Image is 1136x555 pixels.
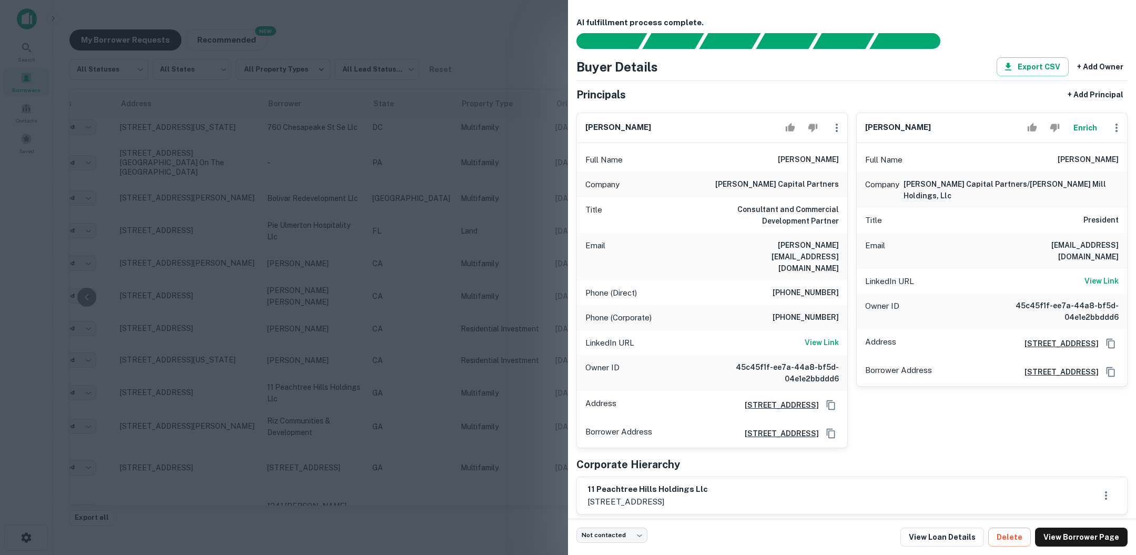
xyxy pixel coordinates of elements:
h6: [EMAIL_ADDRESS][DOMAIN_NAME] [992,239,1119,263]
p: LinkedIn URL [865,275,914,288]
h6: [PERSON_NAME] capital partners [715,178,839,191]
div: Principals found, AI now looking for contact information... [756,33,817,49]
iframe: Chat Widget [1083,437,1136,488]
p: Address [865,336,896,351]
h6: [PERSON_NAME] [585,122,651,134]
button: + Add Owner [1073,57,1128,76]
p: Title [865,214,882,227]
h6: [PERSON_NAME] [778,154,839,166]
div: AI fulfillment process complete. [870,33,953,49]
h6: Consultant and Commercial Development Partner [713,204,839,227]
h5: Corporate Hierarchy [576,457,680,472]
a: View Loan Details [900,528,984,547]
h4: Buyer Details [576,57,658,76]
button: Accept [1023,117,1041,138]
p: Email [865,239,885,263]
h6: [PERSON_NAME][EMAIL_ADDRESS][DOMAIN_NAME] [713,239,839,274]
button: Copy Address [823,397,839,413]
h6: 45c45f1f-ee7a-44a8-bf5d-04e1e2bbddd6 [713,361,839,385]
p: Full Name [865,154,902,166]
a: View Borrower Page [1035,528,1128,547]
h5: Principals [576,87,626,103]
h6: 45c45f1f-ee7a-44a8-bf5d-04e1e2bbddd6 [992,300,1119,323]
a: View Link [805,337,839,349]
div: Principals found, still searching for contact information. This may take time... [813,33,874,49]
h6: View Link [1084,275,1119,287]
h6: [PERSON_NAME] [1058,154,1119,166]
h6: [PHONE_NUMBER] [773,311,839,324]
p: Borrower Address [585,426,652,441]
button: Reject [1046,117,1064,138]
p: Phone (Corporate) [585,311,652,324]
div: Your request is received and processing... [642,33,704,49]
p: Email [585,239,605,274]
p: Address [585,397,616,413]
button: Enrich [1068,117,1102,138]
button: Delete [988,528,1031,547]
button: Copy Address [823,426,839,441]
button: Accept [781,117,799,138]
p: Owner ID [585,361,620,385]
button: Copy Address [1103,336,1119,351]
p: Borrower Address [865,364,932,380]
p: Title [585,204,602,227]
a: View Link [1084,275,1119,288]
p: Company [585,178,620,191]
button: Reject [804,117,822,138]
p: LinkedIn URL [585,337,634,349]
h6: President [1083,214,1119,227]
div: Sending borrower request to AI... [564,33,643,49]
button: Export CSV [997,57,1069,76]
h6: [PHONE_NUMBER] [773,287,839,299]
h6: 11 peachtree hills holdings llc [587,483,708,496]
button: Copy Address [1103,364,1119,380]
p: Phone (Direct) [585,287,637,299]
h6: [PERSON_NAME] [865,122,931,134]
a: [STREET_ADDRESS] [736,428,819,439]
a: [STREET_ADDRESS] [736,399,819,411]
h6: View Link [805,337,839,348]
a: [STREET_ADDRESS] [1016,366,1099,378]
h6: [PERSON_NAME] capital partners/[PERSON_NAME] mill holdings, llc [904,178,1119,201]
p: [STREET_ADDRESS] [587,496,708,508]
div: Documents found, AI parsing details... [699,33,760,49]
a: [STREET_ADDRESS] [1016,338,1099,349]
button: + Add Principal [1063,85,1128,104]
h6: AI fulfillment process complete. [576,17,1128,29]
p: Owner ID [865,300,899,323]
div: Not contacted [576,528,647,543]
p: Company [865,178,899,201]
p: Full Name [585,154,623,166]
